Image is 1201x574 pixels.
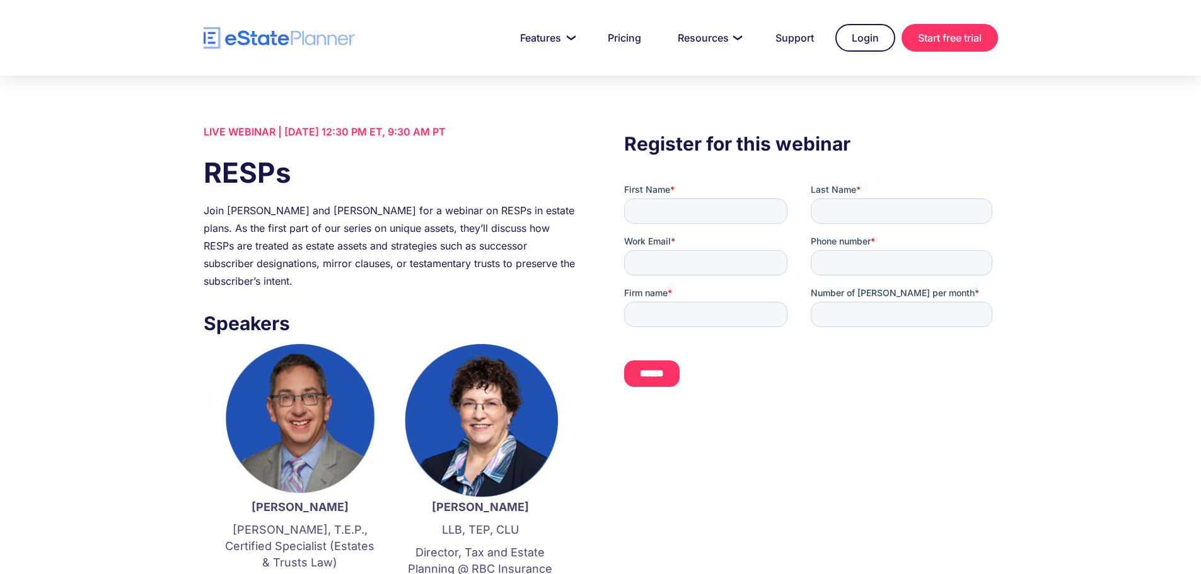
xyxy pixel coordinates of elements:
[663,25,754,50] a: Resources
[204,309,577,338] h3: Speakers
[624,129,997,158] h3: Register for this webinar
[252,500,349,514] strong: [PERSON_NAME]
[835,24,895,52] a: Login
[204,123,577,141] div: LIVE WEBINAR | [DATE] 12:30 PM ET, 9:30 AM PT
[624,183,997,409] iframe: Form 0
[403,522,558,538] p: LLB, TEP, CLU
[902,24,998,52] a: Start free trial
[760,25,829,50] a: Support
[223,522,378,571] p: [PERSON_NAME], T.E.P., Certified Specialist (Estates & Trusts Law)
[204,153,577,192] h1: RESPs
[204,202,577,290] div: Join [PERSON_NAME] and [PERSON_NAME] for a webinar on RESPs in estate plans. As the first part of...
[432,500,529,514] strong: [PERSON_NAME]
[505,25,586,50] a: Features
[593,25,656,50] a: Pricing
[204,27,355,49] a: home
